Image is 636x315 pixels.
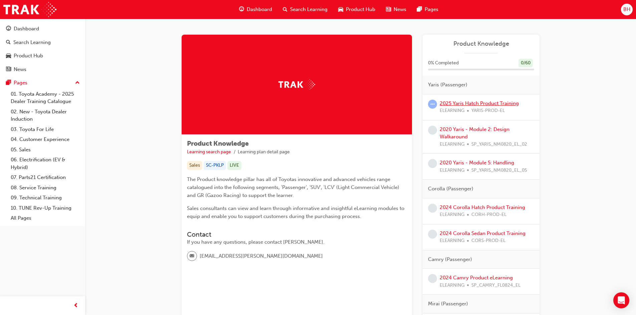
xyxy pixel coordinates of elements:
[204,161,226,170] div: SC-PKLP
[283,5,287,14] span: search-icon
[14,52,43,60] div: Product Hub
[471,237,505,245] span: CORS-PROD-EL
[471,167,527,174] span: SP_YARIS_NM0820_EL_05
[394,6,406,13] span: News
[3,23,82,35] a: Dashboard
[613,292,629,308] div: Open Intercom Messenger
[440,126,509,140] a: 2020 Yaris - Module 2: Design Walkaround
[13,39,51,46] div: Search Learning
[386,5,391,14] span: news-icon
[3,2,56,17] img: Trak
[428,300,468,308] span: Mirai (Passenger)
[518,59,533,68] div: 0 / 60
[8,124,82,135] a: 03. Toyota For Life
[3,36,82,49] a: Search Learning
[187,140,249,147] span: Product Knowledge
[428,230,437,239] span: learningRecordVerb_NONE-icon
[471,107,505,115] span: YARIS-PROD-EL
[440,141,464,148] span: ELEARNING
[234,3,277,16] a: guage-iconDashboard
[440,211,464,219] span: ELEARNING
[471,282,520,289] span: SP_CAMRY_FL0824_EL
[440,107,464,115] span: ELEARNING
[440,167,464,174] span: ELEARNING
[417,5,422,14] span: pages-icon
[3,77,82,89] button: Pages
[428,100,437,109] span: learningRecordVerb_ATTEMPT-icon
[471,141,527,148] span: SP_YARIS_NM0820_EL_02
[428,256,472,263] span: Camry (Passenger)
[14,25,39,33] div: Dashboard
[75,79,80,87] span: up-icon
[190,252,194,261] span: email-icon
[440,100,519,106] a: 2025 Yaris Hatch Product Training
[623,6,630,13] span: BH
[239,5,244,14] span: guage-icon
[227,161,241,170] div: LIVE
[8,145,82,155] a: 05. Sales
[8,89,82,107] a: 01. Toyota Academy - 2025 Dealer Training Catalogue
[440,160,514,166] a: 2020 Yaris - Module 5: Handling
[428,204,437,213] span: learningRecordVerb_NONE-icon
[338,5,343,14] span: car-icon
[187,231,407,238] h3: Contact
[8,134,82,145] a: 04. Customer Experience
[14,66,26,73] div: News
[425,6,438,13] span: Pages
[440,275,513,281] a: 2024 Camry Product eLearning
[3,63,82,76] a: News
[6,40,11,46] span: search-icon
[471,211,506,219] span: CORH-PROD-EL
[621,4,633,15] button: BH
[187,176,401,198] span: The Product knowledge pillar has all of Toyotas innovative and advanced vehicles range catalogued...
[8,213,82,223] a: All Pages
[8,193,82,203] a: 09. Technical Training
[8,172,82,183] a: 07. Parts21 Certification
[187,238,407,246] div: If you have any questions, please contact [PERSON_NAME].
[333,3,381,16] a: car-iconProduct Hub
[440,282,464,289] span: ELEARNING
[440,230,525,236] a: 2024 Corolla Sedan Product Training
[428,40,534,48] a: Product Knowledge
[6,80,11,86] span: pages-icon
[200,252,323,260] span: [EMAIL_ADDRESS][PERSON_NAME][DOMAIN_NAME]
[6,26,11,32] span: guage-icon
[346,6,375,13] span: Product Hub
[73,302,78,310] span: prev-icon
[8,203,82,213] a: 10. TUNE Rev-Up Training
[14,79,27,87] div: Pages
[8,183,82,193] a: 08. Service Training
[238,148,290,156] li: Learning plan detail page
[3,50,82,62] a: Product Hub
[440,237,464,245] span: ELEARNING
[6,53,11,59] span: car-icon
[381,3,412,16] a: news-iconNews
[187,205,406,219] span: Sales consultants can view and learn through informative and insightful eLearning modules to equi...
[428,126,437,135] span: learningRecordVerb_NONE-icon
[428,81,467,89] span: Yaris (Passenger)
[187,149,231,155] a: Learning search page
[247,6,272,13] span: Dashboard
[290,6,328,13] span: Search Learning
[6,67,11,73] span: news-icon
[412,3,444,16] a: pages-iconPages
[428,59,459,67] span: 0 % Completed
[187,161,202,170] div: Sales
[428,185,473,193] span: Corolla (Passenger)
[428,159,437,168] span: learningRecordVerb_NONE-icon
[8,155,82,172] a: 06. Electrification (EV & Hybrid)
[277,3,333,16] a: search-iconSearch Learning
[8,107,82,124] a: 02. New - Toyota Dealer Induction
[278,79,315,90] img: Trak
[428,274,437,283] span: learningRecordVerb_NONE-icon
[440,204,525,210] a: 2024 Corolla Hatch Product Training
[3,21,82,77] button: DashboardSearch LearningProduct HubNews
